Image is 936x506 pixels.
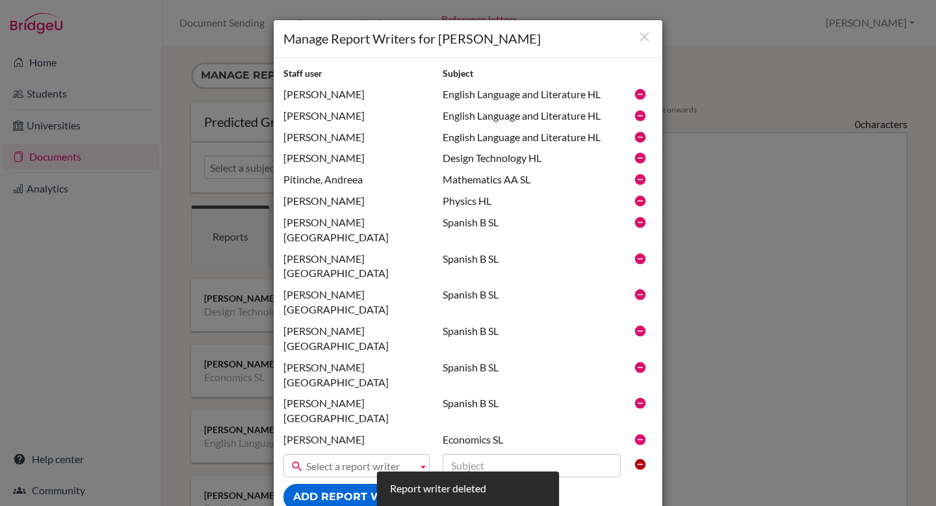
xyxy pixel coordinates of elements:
div: English Language and Literature HL [436,109,627,124]
div: Spanish B SL [436,360,627,375]
i: Remove report writer [634,252,647,265]
div: [PERSON_NAME] [277,87,436,102]
i: Remove report writer [634,131,647,144]
h2: Subject [443,68,621,80]
div: [PERSON_NAME] [277,194,436,209]
div: Spanish B SL [436,287,627,302]
div: [PERSON_NAME][GEOGRAPHIC_DATA] [277,360,436,390]
div: [PERSON_NAME][GEOGRAPHIC_DATA] [277,396,436,426]
div: Spanish B SL [436,324,627,339]
i: Remove report writer [634,288,647,301]
div: [PERSON_NAME][GEOGRAPHIC_DATA] [277,215,436,245]
div: [PERSON_NAME] [277,109,436,124]
i: Remove report writer [634,433,647,446]
div: Report writer deleted [390,481,486,496]
div: Design Technology HL [436,151,627,166]
i: Remove report writer [634,397,647,410]
div: Spanish B SL [436,252,627,267]
div: Spanish B SL [436,396,627,411]
h1: Manage Report Writers for [PERSON_NAME] [283,30,653,47]
i: Remove report writer [634,109,647,122]
div: [PERSON_NAME] [277,130,436,145]
div: English Language and Literature HL [436,87,627,102]
div: Spanish B SL [436,215,627,230]
div: Mathematics AA SL [436,172,627,187]
div: Physics HL [436,194,627,209]
div: [PERSON_NAME][GEOGRAPHIC_DATA] [277,324,436,354]
i: Remove report writer [634,325,647,338]
div: [PERSON_NAME] [277,433,436,447]
input: Subject [443,454,621,477]
i: Remove report writer [634,194,647,207]
div: English Language and Literature HL [436,130,627,145]
button: Close [636,29,653,46]
div: Pitinche, Andreea [277,172,436,187]
div: [PERSON_NAME][GEOGRAPHIC_DATA] [277,287,436,317]
h2: Staff user [283,68,430,80]
i: Remove report writer [634,361,647,374]
i: Remove report writer [634,216,647,229]
div: [PERSON_NAME][GEOGRAPHIC_DATA] [277,252,436,282]
i: Remove report writer [634,88,647,101]
span: Select a report writer [306,455,412,478]
div: [PERSON_NAME] [277,151,436,166]
i: Remove report writer [634,173,647,186]
i: Clear report writer [634,458,647,471]
div: Economics SL [436,433,627,447]
i: Remove report writer [634,152,647,165]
